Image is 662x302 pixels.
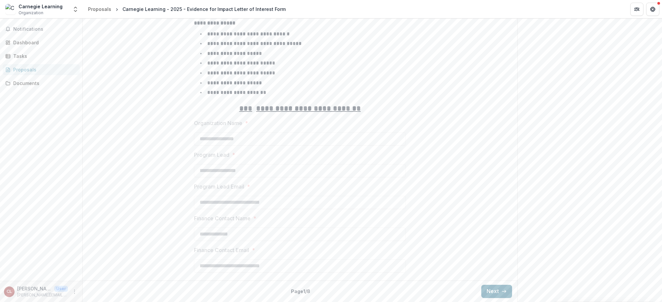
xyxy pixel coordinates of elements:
[17,292,68,298] p: [PERSON_NAME][EMAIL_ADDRESS][DOMAIN_NAME]
[291,288,310,295] p: Page 1 / 8
[646,3,659,16] button: Get Help
[3,37,80,48] a: Dashboard
[19,10,43,16] span: Organization
[19,3,63,10] div: Carnegie Learning
[194,183,244,191] p: Program Lead Email
[71,3,80,16] button: Open entity switcher
[194,119,242,127] p: Organization Name
[17,285,52,292] p: [PERSON_NAME]
[194,214,251,222] p: Finance Contact Name
[71,288,78,296] button: More
[88,6,111,13] div: Proposals
[13,39,74,46] div: Dashboard
[13,80,74,87] div: Documents
[13,66,74,73] div: Proposals
[13,53,74,60] div: Tasks
[85,4,288,14] nav: breadcrumb
[122,6,286,13] div: Carnegie Learning - 2025 - Evidence for Impact Letter of Interest Form
[5,4,16,15] img: Carnegie Learning
[7,289,12,294] div: Courtney Lewis
[3,24,80,34] button: Notifications
[3,51,80,62] a: Tasks
[54,286,68,292] p: User
[630,3,643,16] button: Partners
[194,246,249,254] p: Finance Contact Email
[481,285,512,298] button: Next
[3,78,80,89] a: Documents
[13,26,77,32] span: Notifications
[85,4,114,14] a: Proposals
[194,151,229,159] p: Program Lead
[3,64,80,75] a: Proposals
